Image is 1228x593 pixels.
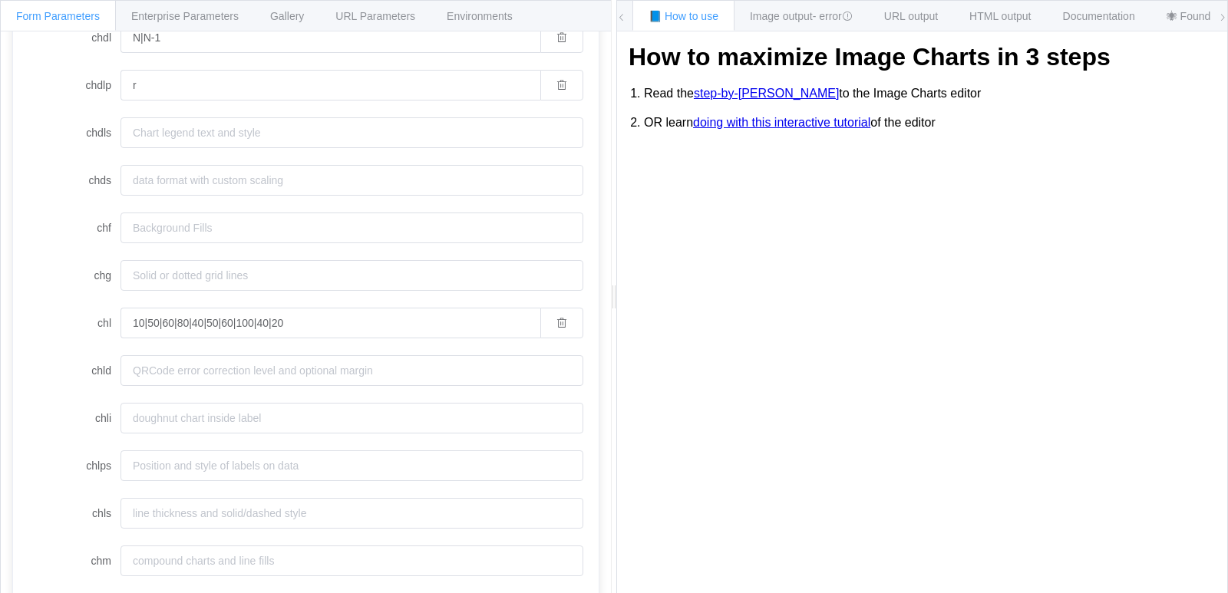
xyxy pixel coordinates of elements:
input: QRCode error correction level and optional margin [120,355,583,386]
span: Form Parameters [16,10,100,22]
input: Position of the legend and order of the legend entries [120,70,540,100]
label: chlps [28,450,120,481]
input: Background Fills [120,212,583,243]
span: - error [813,10,853,22]
label: chli [28,403,120,433]
label: chds [28,165,120,196]
span: Documentation [1063,10,1135,22]
input: Solid or dotted grid lines [120,260,583,291]
span: Environments [447,10,513,22]
input: Text for each series, to display in the legend [120,22,540,53]
h1: How to maximize Image Charts in 3 steps [629,43,1216,71]
label: chf [28,212,120,243]
input: line thickness and solid/dashed style [120,498,583,529]
span: Enterprise Parameters [131,10,239,22]
input: Position and style of labels on data [120,450,583,481]
label: chm [28,545,120,576]
label: chg [28,260,120,291]
span: URL Parameters [335,10,415,22]
label: chld [28,355,120,386]
input: bar, pie slice, doughnut slice and polar slice chart labels [120,308,540,338]
label: chl [28,308,120,338]
input: data format with custom scaling [120,165,583,196]
li: Read the to the Image Charts editor [644,79,1216,108]
label: chdls [28,117,120,148]
a: step-by-[PERSON_NAME] [694,87,839,100]
span: Image output [750,10,853,22]
li: OR learn of the editor [644,108,1216,137]
span: Gallery [270,10,304,22]
input: compound charts and line fills [120,545,583,576]
span: URL output [884,10,938,22]
label: chdlp [28,70,120,100]
input: doughnut chart inside label [120,403,583,433]
label: chls [28,498,120,529]
span: HTML output [969,10,1031,22]
span: 📘 How to use [649,10,718,22]
a: doing with this interactive tutorial [693,116,870,130]
label: chdl [28,22,120,53]
input: Chart legend text and style [120,117,583,148]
